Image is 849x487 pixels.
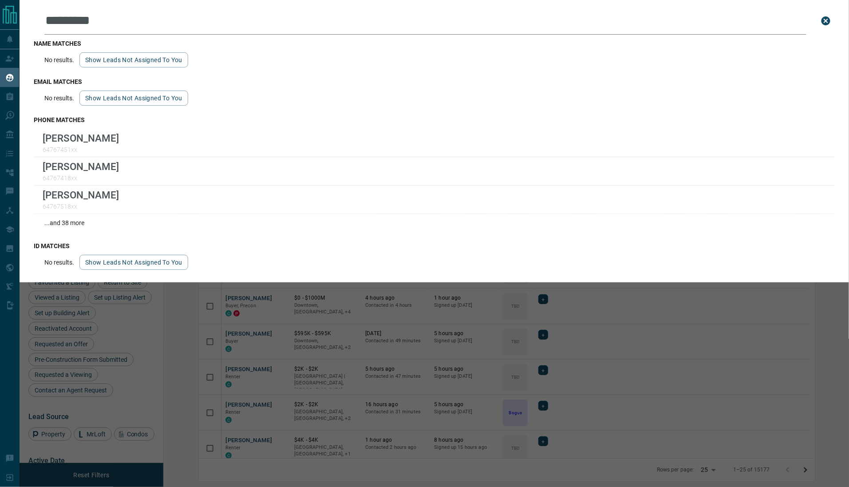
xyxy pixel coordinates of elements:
[44,56,74,63] p: No results.
[34,40,835,47] h3: name matches
[817,12,835,30] button: close search bar
[79,91,188,106] button: show leads not assigned to you
[44,259,74,266] p: No results.
[34,116,835,123] h3: phone matches
[79,52,188,67] button: show leads not assigned to you
[79,255,188,270] button: show leads not assigned to you
[43,161,119,172] p: [PERSON_NAME]
[44,95,74,102] p: No results.
[43,203,119,210] p: 64767518xx
[34,214,835,232] div: ...and 38 more
[34,78,835,85] h3: email matches
[43,174,119,182] p: 64767418xx
[43,132,119,144] p: [PERSON_NAME]
[43,189,119,201] p: [PERSON_NAME]
[43,146,119,153] p: 64767451xx
[34,242,835,249] h3: id matches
